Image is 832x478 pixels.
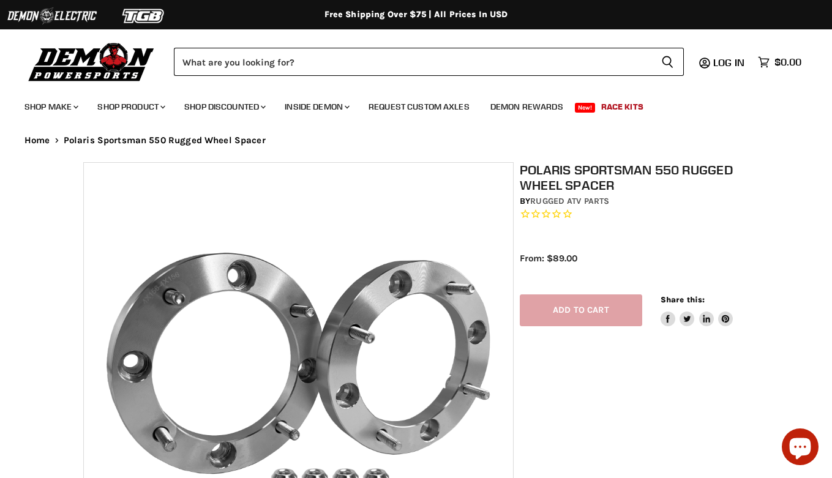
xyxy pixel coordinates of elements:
img: Demon Powersports [24,40,159,83]
form: Product [174,48,684,76]
input: Search [174,48,651,76]
a: Home [24,135,50,146]
span: New! [575,103,596,113]
a: Request Custom Axles [359,94,479,119]
a: Log in [708,57,752,68]
div: by [520,195,755,208]
a: Shop Make [15,94,86,119]
a: $0.00 [752,53,808,71]
span: Rated 0.0 out of 5 stars 0 reviews [520,208,755,221]
span: Share this: [661,295,705,304]
a: Shop Discounted [175,94,273,119]
a: Inside Demon [275,94,357,119]
span: Polaris Sportsman 550 Rugged Wheel Spacer [64,135,266,146]
a: Rugged ATV Parts [530,196,609,206]
a: Demon Rewards [481,94,572,119]
button: Search [651,48,684,76]
img: TGB Logo 2 [98,4,190,28]
inbox-online-store-chat: Shopify online store chat [778,428,822,468]
aside: Share this: [661,294,733,327]
a: Shop Product [88,94,173,119]
ul: Main menu [15,89,798,119]
span: Log in [713,56,744,69]
span: $0.00 [774,56,801,68]
img: Demon Electric Logo 2 [6,4,98,28]
h1: Polaris Sportsman 550 Rugged Wheel Spacer [520,162,755,193]
a: Race Kits [592,94,653,119]
span: From: $89.00 [520,253,577,264]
